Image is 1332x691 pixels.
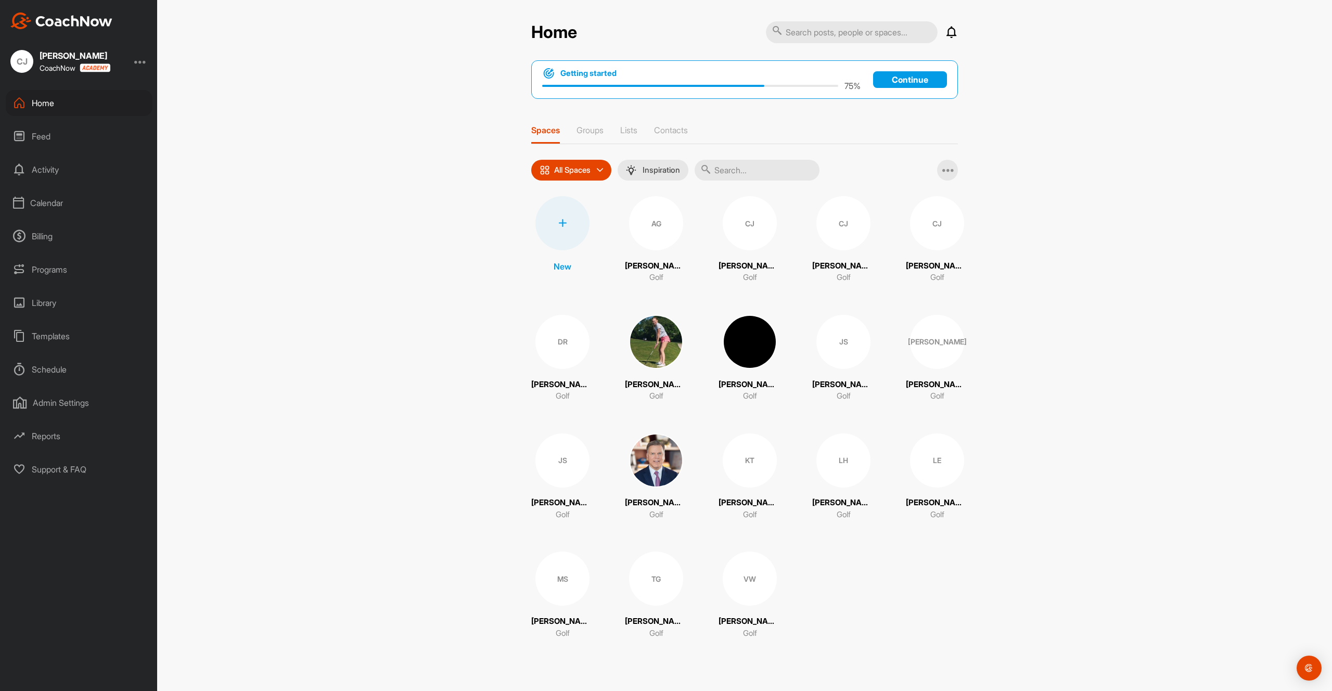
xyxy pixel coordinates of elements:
[1297,656,1322,681] div: Open Intercom Messenger
[6,157,152,183] div: Activity
[629,433,683,488] img: square_2f55a53e726755ee80d32b1f01ee3268.jpg
[620,125,637,135] p: Lists
[719,552,781,639] a: VW[PERSON_NAME]Golf
[10,12,112,29] img: CoachNow
[837,509,851,521] p: Golf
[719,497,781,509] p: [PERSON_NAME]
[556,628,570,639] p: Golf
[6,456,152,482] div: Support & FAQ
[556,390,570,402] p: Golf
[930,390,944,402] p: Golf
[6,290,152,316] div: Library
[535,315,590,369] div: DR
[531,433,594,521] a: JS[PERSON_NAME]Golf
[930,509,944,521] p: Golf
[535,552,590,606] div: MS
[812,379,875,391] p: [PERSON_NAME]
[812,196,875,284] a: CJ[PERSON_NAME]Golf
[40,52,110,60] div: [PERSON_NAME]
[577,125,604,135] p: Groups
[695,160,819,181] input: Search...
[837,272,851,284] p: Golf
[812,497,875,509] p: [PERSON_NAME]
[719,433,781,521] a: KT[PERSON_NAME]Golf
[6,123,152,149] div: Feed
[625,196,687,284] a: AG[PERSON_NAME]Golf
[719,616,781,628] p: [PERSON_NAME]
[906,433,968,521] a: LE[PERSON_NAME]Golf
[723,433,777,488] div: KT
[6,323,152,349] div: Templates
[743,628,757,639] p: Golf
[649,509,663,521] p: Golf
[649,390,663,402] p: Golf
[906,379,968,391] p: [PERSON_NAME]
[554,166,591,174] p: All Spaces
[816,315,870,369] div: JS
[6,390,152,416] div: Admin Settings
[719,196,781,284] a: CJ[PERSON_NAME]Golf
[812,433,875,521] a: LH[PERSON_NAME]Golf
[626,165,636,175] img: menuIcon
[625,260,687,272] p: [PERSON_NAME]
[723,552,777,606] div: VW
[910,196,964,250] div: CJ
[906,196,968,284] a: CJ[PERSON_NAME]Golf
[766,21,938,43] input: Search posts, people or spaces...
[531,552,594,639] a: MS[PERSON_NAME]Golf
[643,166,680,174] p: Inspiration
[723,315,777,369] img: square_724ee5364e08984cae8457a7bbeed94d.jpg
[531,616,594,628] p: [PERSON_NAME]
[531,315,594,402] a: DR[PERSON_NAME]Golf
[816,196,870,250] div: CJ
[6,223,152,249] div: Billing
[873,71,947,88] a: Continue
[930,272,944,284] p: Golf
[531,22,577,43] h2: Home
[906,260,968,272] p: [PERSON_NAME]
[625,552,687,639] a: TG[PERSON_NAME]Golf
[719,315,781,402] a: [PERSON_NAME]Golf
[6,190,152,216] div: Calendar
[743,390,757,402] p: Golf
[554,260,571,273] p: New
[625,616,687,628] p: [PERSON_NAME]
[910,315,964,369] div: [PERSON_NAME]
[80,63,110,72] img: CoachNow acadmey
[649,272,663,284] p: Golf
[743,509,757,521] p: Golf
[625,433,687,521] a: [PERSON_NAME]Golf
[654,125,688,135] p: Contacts
[723,196,777,250] div: CJ
[816,433,870,488] div: LH
[649,628,663,639] p: Golf
[906,497,968,509] p: [PERSON_NAME]
[812,260,875,272] p: [PERSON_NAME]
[540,165,550,175] img: icon
[625,497,687,509] p: [PERSON_NAME]
[906,315,968,402] a: [PERSON_NAME][PERSON_NAME]Golf
[719,379,781,391] p: [PERSON_NAME]
[531,497,594,509] p: [PERSON_NAME]
[531,125,560,135] p: Spaces
[6,423,152,449] div: Reports
[6,257,152,283] div: Programs
[837,390,851,402] p: Golf
[531,379,594,391] p: [PERSON_NAME]
[10,50,33,73] div: CJ
[743,272,757,284] p: Golf
[812,315,875,402] a: JS[PERSON_NAME]Golf
[542,67,555,80] img: bullseye
[625,315,687,402] a: [PERSON_NAME]Golf
[719,260,781,272] p: [PERSON_NAME]
[556,509,570,521] p: Golf
[560,68,617,79] h1: Getting started
[844,80,861,92] p: 75 %
[629,196,683,250] div: AG
[6,90,152,116] div: Home
[40,63,110,72] div: CoachNow
[625,379,687,391] p: [PERSON_NAME]
[629,552,683,606] div: TG
[535,433,590,488] div: JS
[910,433,964,488] div: LE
